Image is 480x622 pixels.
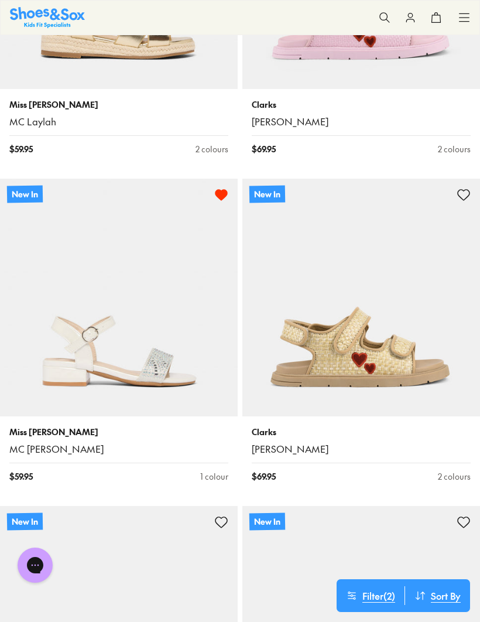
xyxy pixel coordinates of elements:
[438,470,471,483] div: 2 colours
[9,443,228,456] a: MC [PERSON_NAME]
[9,470,33,483] span: $ 59.95
[200,470,228,483] div: 1 colour
[249,513,285,531] p: New In
[7,186,43,203] p: New In
[9,143,33,155] span: $ 59.95
[9,98,228,111] p: Miss [PERSON_NAME]
[242,179,480,416] a: New In
[9,115,228,128] a: MC Laylah
[252,470,276,483] span: $ 69.95
[196,143,228,155] div: 2 colours
[252,98,471,111] p: Clarks
[9,426,228,438] p: Miss [PERSON_NAME]
[10,7,85,28] a: Shoes & Sox
[337,586,404,605] button: Filter(2)
[405,586,470,605] button: Sort By
[252,426,471,438] p: Clarks
[431,589,461,603] span: Sort By
[438,143,471,155] div: 2 colours
[249,186,285,203] p: New In
[252,115,471,128] a: [PERSON_NAME]
[7,513,43,531] p: New In
[12,544,59,587] iframe: Gorgias live chat messenger
[10,7,85,28] img: SNS_Logo_Responsive.svg
[252,443,471,456] a: [PERSON_NAME]
[252,143,276,155] span: $ 69.95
